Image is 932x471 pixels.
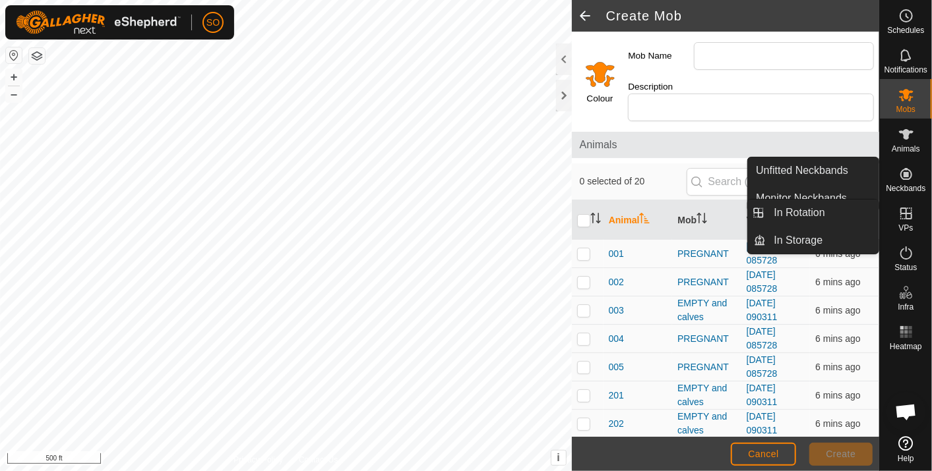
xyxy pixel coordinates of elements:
[551,451,566,465] button: i
[677,296,736,324] div: EMPTY and calves
[886,184,925,192] span: Neckbands
[766,200,879,226] a: In Rotation
[29,48,45,64] button: Map Layers
[748,227,879,254] li: In Storage
[748,200,879,226] li: In Rotation
[748,157,879,184] a: Unfitted Neckbands
[628,42,694,70] label: Mob Name
[898,455,914,462] span: Help
[580,137,871,153] span: Animals
[677,275,736,289] div: PREGNANT
[747,269,778,294] a: [DATE] 085728
[606,8,879,24] h2: Create Mob
[609,304,624,318] span: 003
[886,392,926,431] div: Open chat
[747,326,778,350] a: [DATE] 085728
[677,360,736,374] div: PREGNANT
[206,16,220,30] span: SO
[756,190,847,206] span: Monitor Neckbands
[887,26,924,34] span: Schedules
[756,163,848,179] span: Unfitted Neckbands
[766,227,879,254] a: In Storage
[898,303,914,311] span: Infra
[299,454,338,466] a: Contact Us
[609,247,624,261] span: 001
[890,343,922,350] span: Heatmap
[815,418,860,429] span: 22 Sept 2025, 4:11 pm
[587,92,613,105] label: Colour
[885,66,927,74] span: Notifications
[747,411,778,435] a: [DATE] 090311
[747,241,778,265] a: [DATE] 085728
[747,383,778,407] a: [DATE] 090311
[628,80,694,94] label: Description
[6,69,22,85] button: +
[741,200,811,240] th: VP
[892,145,920,153] span: Animals
[815,362,860,372] span: 22 Sept 2025, 4:11 pm
[16,11,181,34] img: Gallagher Logo
[6,86,22,102] button: –
[774,205,825,221] span: In Rotation
[731,443,796,466] button: Cancel
[697,215,707,225] p-sorticon: Activate to sort
[609,332,624,346] span: 004
[580,175,687,188] span: 0 selected of 20
[774,233,823,248] span: In Storage
[809,443,873,466] button: Create
[677,410,736,437] div: EMPTY and calves
[826,449,856,459] span: Create
[747,354,778,379] a: [DATE] 085728
[747,298,778,322] a: [DATE] 090311
[672,200,741,240] th: Mob
[748,185,879,211] a: Monitor Neckbands
[677,381,736,409] div: EMPTY and calves
[687,168,846,196] input: Search (S)
[815,277,860,287] span: 22 Sept 2025, 4:11 pm
[748,449,779,459] span: Cancel
[233,454,283,466] a: Privacy Policy
[815,248,860,259] span: 22 Sept 2025, 4:11 pm
[609,417,624,431] span: 202
[815,305,860,316] span: 22 Sept 2025, 4:11 pm
[815,333,860,344] span: 22 Sept 2025, 4:11 pm
[609,389,624,402] span: 201
[557,452,559,463] span: i
[590,215,601,225] p-sorticon: Activate to sort
[677,332,736,346] div: PREGNANT
[815,390,860,401] span: 22 Sept 2025, 4:11 pm
[677,247,736,261] div: PREGNANT
[639,215,650,225] p-sorticon: Activate to sort
[898,224,913,232] span: VPs
[604,200,673,240] th: Animal
[609,275,624,289] span: 002
[880,431,932,468] a: Help
[6,47,22,63] button: Reset Map
[896,105,916,113] span: Mobs
[894,263,917,271] span: Status
[609,360,624,374] span: 005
